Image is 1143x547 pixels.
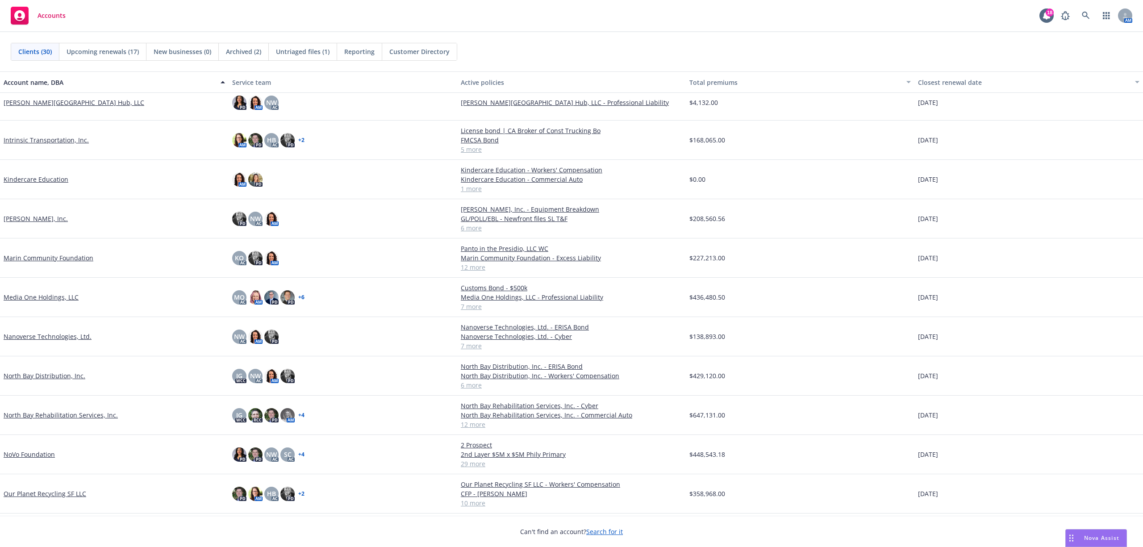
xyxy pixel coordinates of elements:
[248,172,263,187] img: photo
[918,214,938,223] span: [DATE]
[4,214,68,223] a: [PERSON_NAME], Inc.
[1046,8,1054,17] div: 18
[461,292,682,302] a: Media One Holdings, LLC - Professional Liability
[248,447,263,462] img: photo
[689,371,725,380] span: $429,120.00
[250,214,261,223] span: NW
[250,371,261,380] span: NW
[280,369,295,383] img: photo
[232,78,454,87] div: Service team
[298,491,305,497] a: + 2
[248,290,263,305] img: photo
[689,253,725,263] span: $227,213.00
[918,450,938,459] span: [DATE]
[461,126,682,135] a: License bond | CA Broker of Const Trucking Bo
[4,292,79,302] a: Media One Holdings, LLC
[918,332,938,341] span: [DATE]
[461,322,682,332] a: Nanoverse Technologies, Ltd. - ERISA Bond
[918,175,938,184] span: [DATE]
[264,212,279,226] img: photo
[7,3,69,28] a: Accounts
[689,78,901,87] div: Total premiums
[280,133,295,147] img: photo
[1065,529,1127,547] button: Nova Assist
[461,450,682,459] a: 2nd Layer $5M x $5M Phily Primary
[918,98,938,107] span: [DATE]
[248,487,263,501] img: photo
[1056,7,1074,25] a: Report a Bug
[248,96,263,110] img: photo
[689,489,725,498] span: $358,968.00
[298,295,305,300] a: + 6
[4,175,68,184] a: Kindercare Education
[461,380,682,390] a: 6 more
[461,283,682,292] a: Customs Bond - $500k
[918,489,938,498] span: [DATE]
[461,420,682,429] a: 12 more
[461,341,682,351] a: 7 more
[4,410,118,420] a: North Bay Rehabilitation Services, Inc.
[267,135,276,145] span: HB
[280,487,295,501] img: photo
[248,408,263,422] img: photo
[689,98,718,107] span: $4,132.00
[461,223,682,233] a: 6 more
[689,450,725,459] span: $448,543.18
[276,47,330,56] span: Untriaged files (1)
[689,332,725,341] span: $138,893.00
[229,71,457,93] button: Service team
[226,47,261,56] span: Archived (2)
[586,527,623,536] a: Search for it
[38,12,66,19] span: Accounts
[264,369,279,383] img: photo
[232,172,246,187] img: photo
[248,251,263,265] img: photo
[461,214,682,223] a: GL/POLL/EBL - Newfront files SL T&F
[4,332,92,341] a: Nanoverse Technologies, Ltd.
[457,71,686,93] button: Active policies
[461,175,682,184] a: Kindercare Education - Commercial Auto
[284,450,292,459] span: SC
[267,489,276,498] span: HB
[266,450,277,459] span: NW
[689,135,725,145] span: $168,065.00
[18,47,52,56] span: Clients (30)
[918,253,938,263] span: [DATE]
[298,413,305,418] a: + 4
[264,290,279,305] img: photo
[236,371,242,380] span: JG
[461,401,682,410] a: North Bay Rehabilitation Services, Inc. - Cyber
[1097,7,1115,25] a: Switch app
[248,330,263,344] img: photo
[280,408,295,422] img: photo
[461,459,682,468] a: 29 more
[4,98,144,107] a: [PERSON_NAME][GEOGRAPHIC_DATA] Hub, LLC
[918,410,938,420] span: [DATE]
[264,330,279,344] img: photo
[4,135,89,145] a: Intrinsic Transportation, Inc.
[264,251,279,265] img: photo
[689,292,725,302] span: $436,480.50
[461,489,682,498] a: CFP - [PERSON_NAME]
[4,78,215,87] div: Account name, DBA
[461,263,682,272] a: 12 more
[461,410,682,420] a: North Bay Rehabilitation Services, Inc. - Commercial Auto
[232,487,246,501] img: photo
[280,290,295,305] img: photo
[461,98,682,107] a: [PERSON_NAME][GEOGRAPHIC_DATA] Hub, LLC - Professional Liability
[461,498,682,508] a: 10 more
[248,133,263,147] img: photo
[344,47,375,56] span: Reporting
[918,78,1130,87] div: Closest renewal date
[461,78,682,87] div: Active policies
[918,371,938,380] span: [DATE]
[461,371,682,380] a: North Bay Distribution, Inc. - Workers' Compensation
[1077,7,1095,25] a: Search
[234,292,245,302] span: MQ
